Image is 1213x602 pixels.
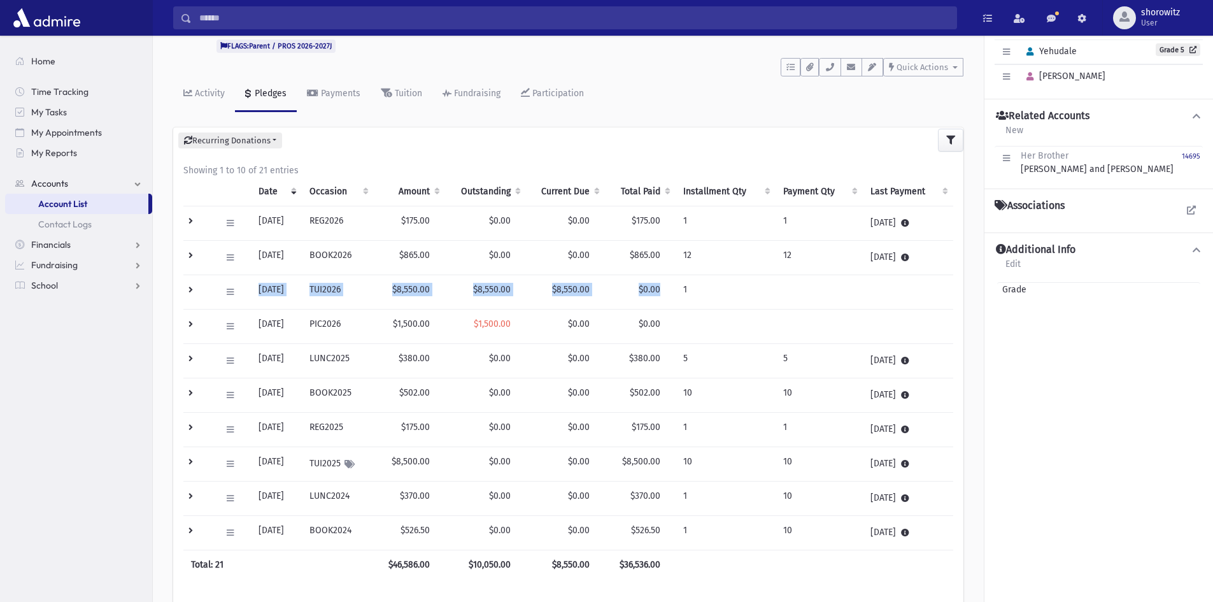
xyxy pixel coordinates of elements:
[1021,150,1068,161] span: Her Brother
[1021,71,1105,82] span: [PERSON_NAME]
[568,456,590,467] span: $0.00
[374,482,445,516] td: $370.00
[251,447,302,482] td: [DATE]
[863,378,953,413] td: [DATE]
[630,491,660,501] span: $370.00
[676,206,776,241] td: 1
[251,378,302,413] td: [DATE]
[776,177,863,206] th: Payment Qty: activate to sort column ascending
[863,206,953,241] td: [DATE]
[451,88,500,99] div: Fundraising
[5,234,152,255] a: Financials
[863,482,953,516] td: [DATE]
[31,259,78,271] span: Fundraising
[776,344,863,378] td: 5
[251,206,302,241] td: [DATE]
[568,250,590,261] span: $0.00
[31,280,58,291] span: School
[776,241,863,275] td: 12
[863,344,953,378] td: [DATE]
[676,482,776,516] td: 1
[473,284,511,295] span: $8,550.00
[251,310,302,344] td: [DATE]
[5,194,148,214] a: Account List
[374,206,445,241] td: $175.00
[31,147,77,159] span: My Reports
[374,378,445,413] td: $502.00
[489,491,511,501] span: $0.00
[302,310,374,344] td: PIC2026
[630,250,660,261] span: $865.00
[676,275,776,310] td: 1
[445,177,526,206] th: Outstanding: activate to sort column ascending
[374,413,445,447] td: $175.00
[489,353,511,364] span: $0.00
[631,525,660,536] span: $526.50
[5,214,152,234] a: Contact Logs
[776,482,863,516] td: 10
[489,387,511,398] span: $0.00
[31,178,68,189] span: Accounts
[776,206,863,241] td: 1
[995,243,1203,257] button: Additional Info
[251,241,302,275] td: [DATE]
[5,173,152,194] a: Accounts
[173,76,235,112] a: Activity
[489,215,511,226] span: $0.00
[526,550,605,580] th: $8,550.00
[302,344,374,378] td: LUNC2025
[489,456,511,467] span: $0.00
[622,456,660,467] span: $8,500.00
[251,275,302,310] td: [DATE]
[392,88,422,99] div: Tuition
[302,378,374,413] td: BOOK2025
[1005,123,1024,146] a: New
[863,177,953,206] th: Last Payment: activate to sort column ascending
[883,58,963,76] button: Quick Actions
[371,76,432,112] a: Tuition
[1021,46,1077,57] span: Yehudale
[5,82,152,102] a: Time Tracking
[776,516,863,550] td: 10
[374,177,445,206] th: Amount: activate to sort column ascending
[639,319,660,329] span: $0.00
[1021,149,1174,176] div: [PERSON_NAME] and [PERSON_NAME]
[897,62,948,72] span: Quick Actions
[374,310,445,344] td: $1,500.00
[251,516,302,550] td: [DATE]
[489,250,511,261] span: $0.00
[568,215,590,226] span: $0.00
[863,447,953,482] td: [DATE]
[1182,152,1200,161] small: 14695
[676,344,776,378] td: 5
[38,198,87,210] span: Account List
[1005,257,1021,280] a: Edit
[31,239,71,250] span: Financials
[632,215,660,226] span: $175.00
[31,127,102,138] span: My Appointments
[178,133,282,149] button: Recurring Donations
[445,550,526,580] th: $10,050.00
[302,241,374,275] td: BOOK2026
[5,275,152,296] a: School
[568,491,590,501] span: $0.00
[676,378,776,413] td: 10
[995,110,1203,123] button: Related Accounts
[776,447,863,482] td: 10
[530,88,584,99] div: Participation
[996,243,1075,257] h4: Additional Info
[302,177,374,206] th: Occasion : activate to sort column ascending
[568,525,590,536] span: $0.00
[639,284,660,295] span: $0.00
[863,241,953,275] td: [DATE]
[374,550,445,580] th: $46,586.00
[863,516,953,550] td: [DATE]
[5,122,152,143] a: My Appointments
[489,525,511,536] span: $0.00
[183,550,374,580] th: Total: 21
[31,106,67,118] span: My Tasks
[183,164,953,177] div: Showing 1 to 10 of 21 entries
[374,344,445,378] td: $380.00
[996,110,1089,123] h4: Related Accounts
[605,177,676,206] th: Total Paid: activate to sort column ascending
